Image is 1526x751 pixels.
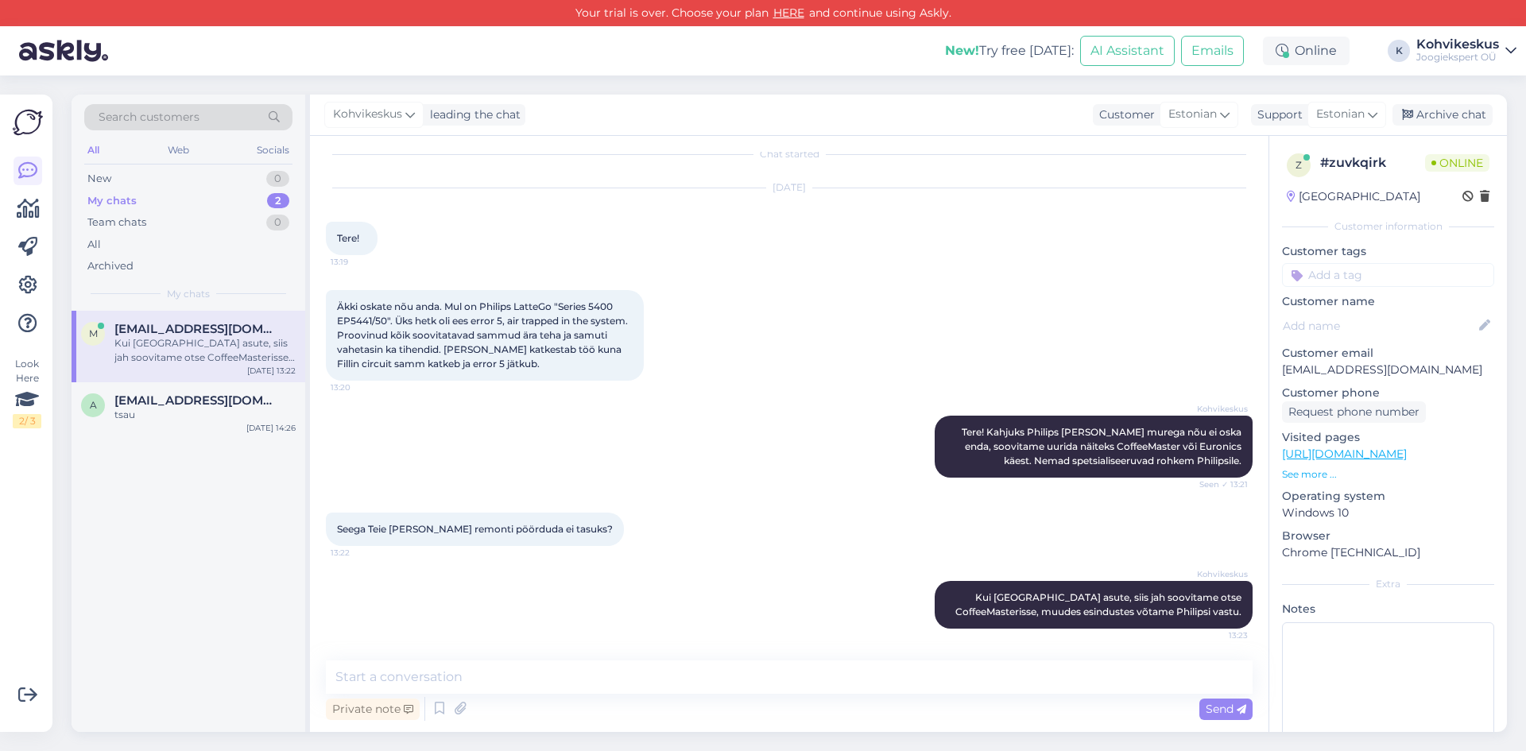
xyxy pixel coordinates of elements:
[1168,106,1217,123] span: Estonian
[1282,488,1494,505] p: Operating system
[114,393,280,408] span: anette.p2rn@gmail.com
[1283,317,1476,335] input: Add name
[90,399,97,411] span: a
[267,193,289,209] div: 2
[247,365,296,377] div: [DATE] 13:22
[1282,601,1494,617] p: Notes
[337,300,630,370] span: Äkki oskate nõu anda. Mul on Philips LatteGo "Series 5400 EP5441/50". Üks hetk oli ees error 5, a...
[1282,401,1426,423] div: Request phone number
[1416,38,1499,51] div: Kohvikeskus
[1251,106,1303,123] div: Support
[1392,104,1493,126] div: Archive chat
[1282,219,1494,234] div: Customer information
[87,215,146,230] div: Team chats
[87,171,111,187] div: New
[1188,568,1248,580] span: Kohvikeskus
[1282,467,1494,482] p: See more ...
[326,147,1253,161] div: Chat started
[1282,429,1494,446] p: Visited pages
[1282,505,1494,521] p: Windows 10
[1181,36,1244,66] button: Emails
[1416,38,1516,64] a: KohvikeskusJoogiekspert OÜ
[167,287,210,301] span: My chats
[1282,362,1494,378] p: [EMAIL_ADDRESS][DOMAIN_NAME]
[266,171,289,187] div: 0
[1188,629,1248,641] span: 13:23
[1206,702,1246,716] span: Send
[1188,403,1248,415] span: Kohvikeskus
[945,41,1074,60] div: Try free [DATE]:
[114,322,280,336] span: madis@madis.ee
[326,180,1253,195] div: [DATE]
[87,193,137,209] div: My chats
[114,336,296,365] div: Kui [GEOGRAPHIC_DATA] asute, siis jah soovitame otse CoffeeMasterisse, muudes esindustes võtame P...
[89,327,98,339] span: m
[1093,106,1155,123] div: Customer
[13,107,43,137] img: Askly Logo
[333,106,402,123] span: Kohvikeskus
[165,140,192,161] div: Web
[1282,544,1494,561] p: Chrome [TECHNICAL_ID]
[955,591,1244,617] span: Kui [GEOGRAPHIC_DATA] asute, siis jah soovitame otse CoffeeMasterisse, muudes esindustes võtame P...
[1320,153,1425,172] div: # zuvkqirk
[1282,385,1494,401] p: Customer phone
[13,414,41,428] div: 2 / 3
[87,237,101,253] div: All
[1282,345,1494,362] p: Customer email
[326,699,420,720] div: Private note
[13,357,41,428] div: Look Here
[331,547,390,559] span: 13:22
[1282,447,1407,461] a: [URL][DOMAIN_NAME]
[962,426,1244,466] span: Tere! Kahjuks Philips [PERSON_NAME] murega nõu ei oska enda, soovitame uurida näiteks CoffeeMaste...
[1316,106,1365,123] span: Estonian
[266,215,289,230] div: 0
[1287,188,1420,205] div: [GEOGRAPHIC_DATA]
[424,106,521,123] div: leading the chat
[1282,293,1494,310] p: Customer name
[769,6,809,20] a: HERE
[246,422,296,434] div: [DATE] 14:26
[1080,36,1175,66] button: AI Assistant
[1282,528,1494,544] p: Browser
[1425,154,1489,172] span: Online
[337,523,613,535] span: Seega Teie [PERSON_NAME] remonti pöörduda ei tasuks?
[84,140,103,161] div: All
[254,140,292,161] div: Socials
[1416,51,1499,64] div: Joogiekspert OÜ
[1282,577,1494,591] div: Extra
[1388,40,1410,62] div: K
[99,109,199,126] span: Search customers
[945,43,979,58] b: New!
[1296,159,1302,171] span: z
[1188,478,1248,490] span: Seen ✓ 13:21
[87,258,134,274] div: Archived
[1282,263,1494,287] input: Add a tag
[331,256,390,268] span: 13:19
[337,232,359,244] span: Tere!
[114,408,296,422] div: tsau
[331,381,390,393] span: 13:20
[1282,243,1494,260] p: Customer tags
[1263,37,1350,65] div: Online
